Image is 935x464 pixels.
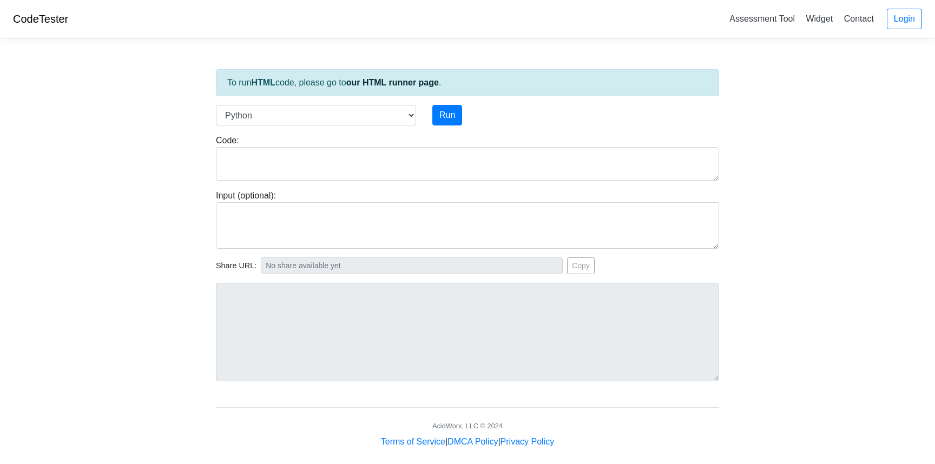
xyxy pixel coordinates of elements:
div: Input (optional): [208,189,727,249]
a: Widget [801,10,837,28]
span: Share URL: [216,260,256,272]
div: AcidWorx, LLC © 2024 [432,421,503,431]
a: Login [887,9,922,29]
a: CodeTester [13,13,68,25]
a: DMCA Policy [447,437,498,446]
a: Privacy Policy [501,437,555,446]
div: To run code, please go to . [216,69,719,96]
strong: HTML [251,78,275,87]
a: Contact [840,10,878,28]
a: our HTML runner page [346,78,439,87]
button: Run [432,105,462,125]
a: Terms of Service [381,437,445,446]
a: Assessment Tool [725,10,799,28]
div: | | [381,435,554,448]
div: Code: [208,134,727,181]
button: Copy [567,257,595,274]
input: No share available yet [261,257,563,274]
